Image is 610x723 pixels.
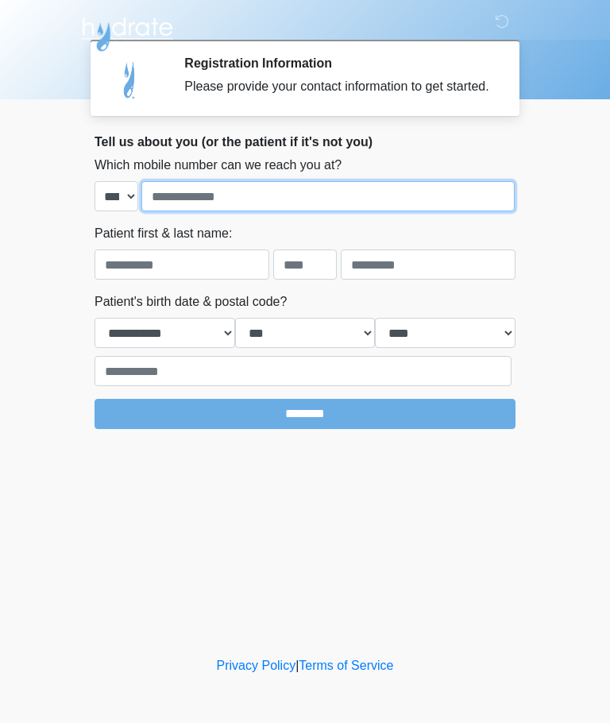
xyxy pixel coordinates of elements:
[95,156,342,175] label: Which mobile number can we reach you at?
[184,77,492,96] div: Please provide your contact information to get started.
[217,659,296,672] a: Privacy Policy
[299,659,393,672] a: Terms of Service
[79,12,176,52] img: Hydrate IV Bar - Arcadia Logo
[95,134,515,149] h2: Tell us about you (or the patient if it's not you)
[295,659,299,672] a: |
[95,292,287,311] label: Patient's birth date & postal code?
[106,56,154,103] img: Agent Avatar
[95,224,232,243] label: Patient first & last name:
